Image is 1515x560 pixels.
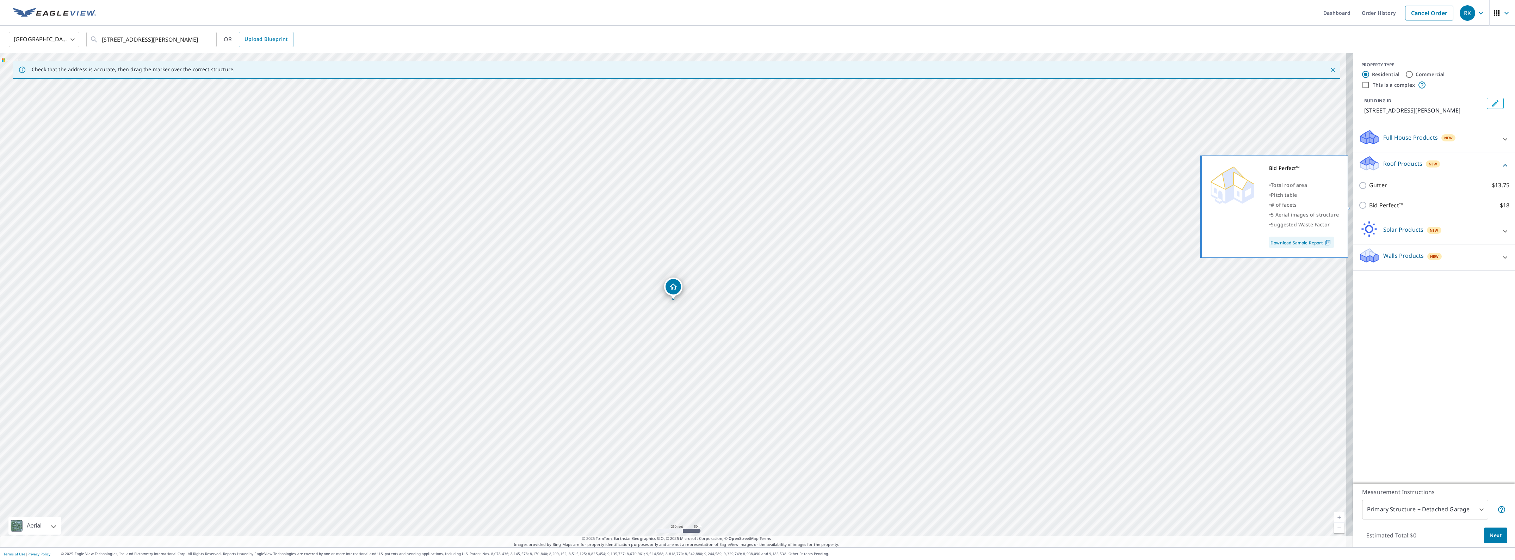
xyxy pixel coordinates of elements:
p: Bid Perfect™ [1369,201,1403,210]
a: Current Level 17, Zoom In [1334,512,1344,523]
span: 5 Aerial images of structure [1271,211,1339,218]
div: PROPERTY TYPE [1361,62,1507,68]
div: Solar ProductsNew [1359,221,1509,241]
p: Estimated Total: $0 [1361,528,1422,543]
div: Walls ProductsNew [1359,247,1509,267]
a: Terms [760,536,771,541]
p: Walls Products [1383,251,1424,260]
div: • [1269,190,1339,200]
a: Cancel Order [1405,6,1453,20]
span: New [1430,227,1439,233]
span: Suggested Waste Factor [1271,221,1330,228]
label: Residential [1372,71,1399,78]
span: © 2025 TomTom, Earthstar Geographics SIO, © 2025 Microsoft Corporation, © [582,536,771,542]
a: Current Level 17, Zoom Out [1334,523,1344,533]
p: Measurement Instructions [1362,488,1506,496]
div: [GEOGRAPHIC_DATA] [9,30,79,49]
p: Gutter [1369,181,1387,190]
p: | [4,552,50,556]
a: OpenStreetMap [729,536,758,541]
p: Solar Products [1383,225,1423,234]
p: BUILDING ID [1364,98,1391,104]
div: Aerial [8,517,61,535]
button: Edit building 1 [1487,98,1504,109]
button: Next [1484,528,1507,543]
img: EV Logo [13,8,96,18]
div: • [1269,180,1339,190]
span: New [1444,135,1453,141]
a: Terms of Use [4,552,25,556]
div: Aerial [25,517,44,535]
p: © 2025 Eagle View Technologies, Inc. and Pictometry International Corp. All Rights Reserved. Repo... [61,551,1511,556]
span: New [1429,161,1437,167]
div: RK [1460,5,1475,21]
span: New [1430,254,1439,259]
label: Commercial [1416,71,1445,78]
div: Full House ProductsNew [1359,129,1509,149]
input: Search by address or latitude-longitude [102,30,202,49]
div: • [1269,200,1339,210]
span: Upload Blueprint [245,35,287,44]
p: Roof Products [1383,159,1422,168]
span: Next [1490,531,1502,540]
p: Full House Products [1383,133,1438,142]
div: Dropped pin, building 1, Residential property, 420 Townsend Bnd Stockbridge, GA 30281 [664,278,682,299]
div: Bid Perfect™ [1269,163,1339,173]
label: This is a complex [1373,81,1415,89]
div: Roof ProductsNew [1359,155,1509,175]
div: OR [224,32,293,47]
a: Upload Blueprint [239,32,293,47]
a: Download Sample Report [1269,237,1334,248]
p: $18 [1500,201,1509,210]
p: Check that the address is accurate, then drag the marker over the correct structure. [32,66,235,73]
div: • [1269,210,1339,220]
span: Your report will include the primary structure and a detached garage if one exists. [1497,505,1506,514]
p: [STREET_ADDRESS][PERSON_NAME] [1364,106,1484,115]
span: # of facets [1271,201,1297,208]
div: Primary Structure + Detached Garage [1362,500,1488,519]
span: Pitch table [1271,191,1297,198]
span: Total roof area [1271,182,1307,188]
div: • [1269,220,1339,230]
img: Pdf Icon [1323,239,1332,246]
img: Premium [1207,163,1257,206]
button: Close [1328,65,1337,74]
p: $13.75 [1492,181,1509,190]
a: Privacy Policy [27,552,50,556]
